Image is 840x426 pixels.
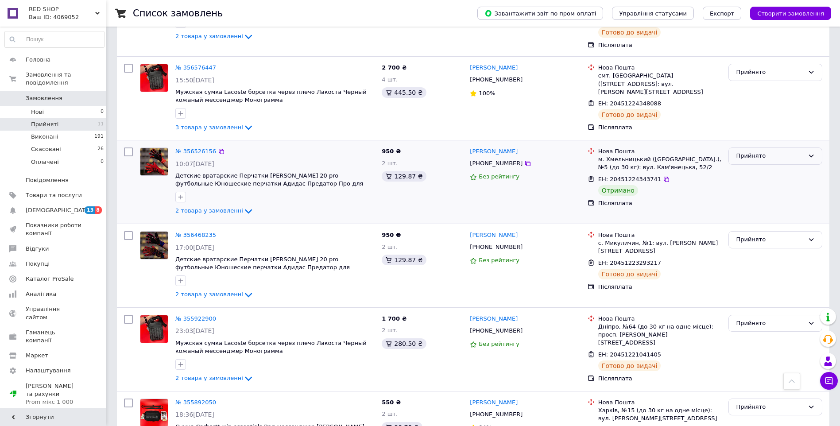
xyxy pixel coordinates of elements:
[736,68,804,77] div: Прийнято
[820,372,838,390] button: Чат з покупцем
[85,206,95,214] span: 13
[598,315,722,323] div: Нова Пошта
[26,221,82,237] span: Показники роботи компанії
[598,360,661,371] div: Готово до видачі
[598,147,722,155] div: Нова Пошта
[382,232,401,238] span: 950 ₴
[140,232,168,259] img: Фото товару
[598,399,722,407] div: Нова Пошта
[598,185,638,196] div: Отримано
[175,232,216,238] a: № 356468235
[598,64,722,72] div: Нова Пошта
[97,145,104,153] span: 26
[470,76,523,83] span: [PHONE_NUMBER]
[133,8,223,19] h1: Список замовлень
[94,133,104,141] span: 191
[26,176,69,184] span: Повідомлення
[26,260,50,268] span: Покупці
[26,275,74,283] span: Каталог ProSale
[101,108,104,116] span: 0
[175,207,254,214] a: 2 товара у замовленні
[26,206,91,214] span: [DEMOGRAPHIC_DATA]
[750,7,831,20] button: Створити замовлення
[175,340,367,355] a: Мужская сумка Lacoste борсетка через плечо Лакоста Черный кожаный мессенджер Монограмма
[598,124,722,132] div: Післяплата
[26,71,106,87] span: Замовлення та повідомлення
[140,64,168,92] img: Фото товару
[26,398,82,406] div: Prom мікс 1 000
[619,10,687,17] span: Управління статусами
[382,148,401,155] span: 950 ₴
[175,291,243,298] span: 2 товара у замовленні
[703,7,742,20] button: Експорт
[382,64,406,71] span: 2 700 ₴
[598,41,722,49] div: Післяплата
[175,399,216,406] a: № 355892050
[757,10,824,17] span: Створити замовлення
[598,269,661,279] div: Готово до видачі
[175,291,254,298] a: 2 товара у замовленні
[382,171,426,182] div: 129.87 ₴
[470,147,518,156] a: [PERSON_NAME]
[175,124,243,131] span: 3 товара у замовленні
[31,120,58,128] span: Прийняті
[736,403,804,412] div: Прийнято
[26,352,48,360] span: Маркет
[26,367,71,375] span: Налаштування
[470,315,518,323] a: [PERSON_NAME]
[598,375,722,383] div: Післяплата
[736,235,804,244] div: Прийнято
[175,89,367,104] span: Мужская сумка Lacoste борсетка через плечо Лакоста Черный кожаный мессенджер Монограмма
[175,256,350,279] a: Детские вратарские Перчатки [PERSON_NAME] 20 pro футбольные Юношеские перчатки Адидас Предатор дл...
[5,31,104,47] input: Пошук
[382,399,401,406] span: 550 ₴
[598,323,722,347] div: Дніпро, №64 (до 30 кг на одне місце): просп. [PERSON_NAME][STREET_ADDRESS]
[598,199,722,207] div: Післяплата
[175,172,363,195] a: Детские вратарские Перчатки [PERSON_NAME] 20 pro футбольные Юношеские перчатки Адидас Предатор Пр...
[175,208,243,214] span: 2 товара у замовленні
[29,5,95,13] span: RED SHOP
[470,411,523,418] span: [PHONE_NUMBER]
[598,155,722,171] div: м. Хмельницький ([GEOGRAPHIC_DATA].), №5 (до 30 кг): вул. Кам'янецька, 52/2
[382,87,426,98] div: 445.50 ₴
[477,7,603,20] button: Завантажити звіт по пром-оплаті
[382,327,398,333] span: 2 шт.
[26,94,62,102] span: Замовлення
[31,133,58,141] span: Виконані
[470,244,523,250] span: [PHONE_NUMBER]
[741,10,831,16] a: Створити замовлення
[736,319,804,328] div: Прийнято
[479,257,519,263] span: Без рейтингу
[31,145,61,153] span: Скасовані
[598,239,722,255] div: с. Микуличин, №1: вул. [PERSON_NAME][STREET_ADDRESS]
[598,72,722,96] div: смт. [GEOGRAPHIC_DATA] ([STREET_ADDRESS]: вул. [PERSON_NAME][STREET_ADDRESS]
[598,407,722,422] div: Харків, №15 (до 30 кг на одне місце): вул. [PERSON_NAME][STREET_ADDRESS]
[26,245,49,253] span: Відгуки
[31,108,44,116] span: Нові
[175,375,254,381] a: 2 товара у замовленні
[479,341,519,347] span: Без рейтингу
[612,7,694,20] button: Управління статусами
[175,375,243,381] span: 2 товара у замовленні
[479,90,495,97] span: 100%
[26,56,50,64] span: Головна
[598,109,661,120] div: Готово до видачі
[470,64,518,72] a: [PERSON_NAME]
[175,64,216,71] a: № 356576447
[382,244,398,250] span: 2 шт.
[26,382,82,407] span: [PERSON_NAME] та рахунки
[26,290,56,298] span: Аналітика
[736,151,804,161] div: Прийнято
[470,231,518,240] a: [PERSON_NAME]
[175,327,214,334] span: 23:03[DATE]
[175,160,214,167] span: 10:07[DATE]
[140,315,168,343] img: Фото товару
[598,351,661,358] span: ЕН: 20451221041405
[382,160,398,167] span: 2 шт.
[382,411,398,417] span: 2 шт.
